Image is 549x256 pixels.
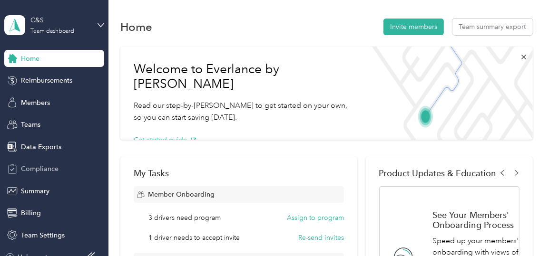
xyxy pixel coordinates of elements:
span: Compliance [21,164,59,174]
span: Data Exports [21,142,61,152]
button: Re-send invites [298,233,344,243]
h1: Welcome to Everlance by [PERSON_NAME] [134,62,352,92]
button: Assign to program [287,213,344,223]
div: Team dashboard [30,28,74,34]
span: Members [21,98,50,108]
span: 3 drivers need program [148,213,221,223]
img: Welcome to everlance [365,47,533,140]
span: Member Onboarding [148,190,215,199]
span: 1 driver needs to accept invite [148,233,240,243]
button: Get started guide [134,135,197,145]
span: Product Updates & Education [379,168,497,178]
span: Team Settings [21,230,65,240]
div: My Tasks [134,168,344,178]
span: Teams [21,120,40,130]
span: Reimbursements [21,76,72,85]
div: C&S [30,15,90,25]
button: Team summary export [452,19,533,35]
button: Invite members [383,19,444,35]
iframe: Everlance-gr Chat Button Frame [496,203,549,256]
h1: See Your Members' Onboarding Process [433,210,520,230]
h1: Home [120,22,152,32]
span: Home [21,54,39,64]
p: Read our step-by-[PERSON_NAME] to get started on your own, so you can start saving [DATE]. [134,100,352,123]
span: Billing [21,208,41,218]
span: Summary [21,186,49,196]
